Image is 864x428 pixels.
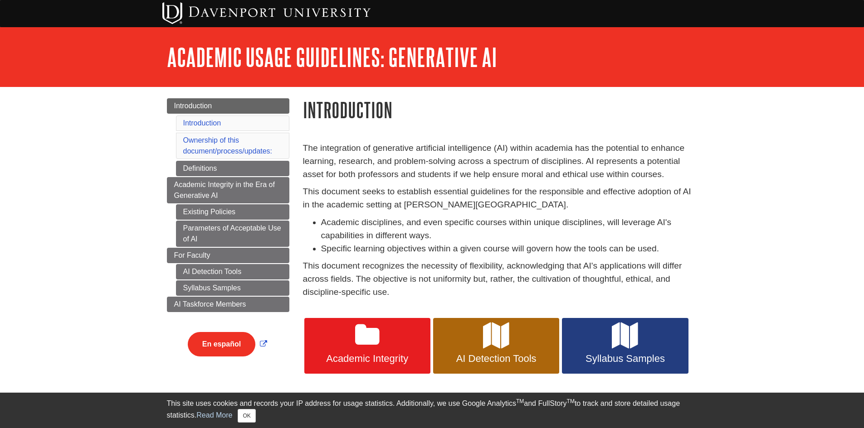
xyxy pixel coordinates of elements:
[303,142,698,181] p: The integration of generative artificial intelligence (AI) within academia has the potential to e...
[167,248,289,263] a: For Faculty
[174,181,275,199] span: Academic Integrity in the Era of Generative AI
[174,300,246,308] span: AI Taskforce Members
[433,318,559,374] a: AI Detection Tools
[569,353,681,365] span: Syllabus Samples
[567,398,575,404] sup: TM
[167,98,289,372] div: Guide Page Menu
[303,260,698,298] p: This document recognizes the necessity of flexibility, acknowledging that AI's applications will ...
[167,297,289,312] a: AI Taskforce Members
[174,102,212,110] span: Introduction
[440,353,552,365] span: AI Detection Tools
[176,280,289,296] a: Syllabus Samples
[176,221,289,247] a: Parameters of Acceptable Use of AI
[321,216,698,242] li: Academic disciplines, and even specific courses within unique disciplines, will leverage AI's cap...
[321,242,698,255] li: Specific learning objectives within a given course will govern how the tools can be used.
[303,185,698,212] p: This document seeks to establish essential guidelines for the responsible and effective adoption ...
[185,340,269,348] a: Link opens in new window
[167,43,497,71] a: Academic Usage Guidelines: Generative AI
[167,398,698,423] div: This site uses cookies and records your IP address for usage statistics. Additionally, we use Goo...
[176,161,289,176] a: Definitions
[167,177,289,203] a: Academic Integrity in the Era of Generative AI
[196,411,232,419] a: Read More
[183,119,221,127] a: Introduction
[304,318,430,374] a: Academic Integrity
[176,264,289,279] a: AI Detection Tools
[167,98,289,114] a: Introduction
[162,2,371,24] img: Davenport University
[238,409,255,423] button: Close
[183,136,273,155] a: Ownership of this document/process/updates:
[174,251,210,259] span: For Faculty
[562,318,688,374] a: Syllabus Samples
[188,332,255,356] button: En español
[311,353,424,365] span: Academic Integrity
[516,398,524,404] sup: TM
[303,98,698,121] h1: Introduction
[176,204,289,220] a: Existing Policies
